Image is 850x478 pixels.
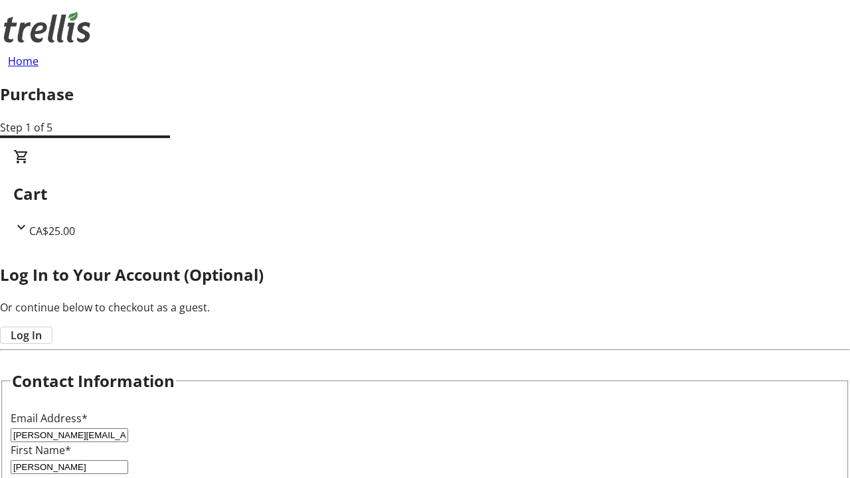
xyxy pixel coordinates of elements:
h2: Contact Information [12,369,175,393]
div: CartCA$25.00 [13,149,837,239]
span: CA$25.00 [29,224,75,238]
span: Log In [11,327,42,343]
h2: Cart [13,182,837,206]
label: Email Address* [11,411,88,426]
label: First Name* [11,443,71,457]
